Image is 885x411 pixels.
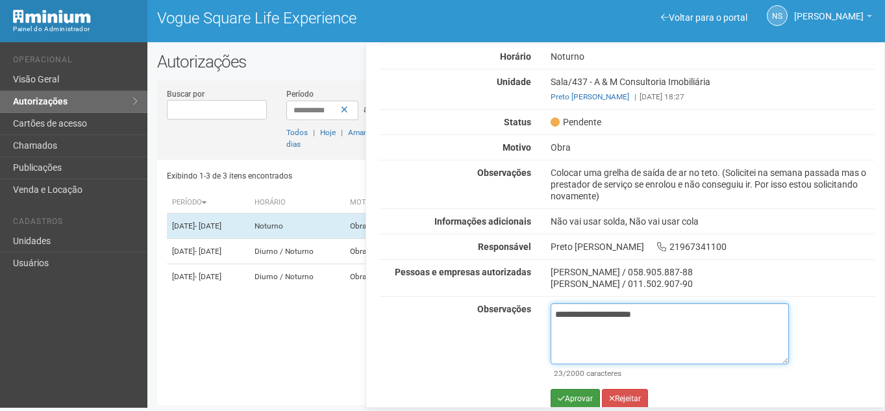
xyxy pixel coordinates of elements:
[541,51,884,62] div: Noturno
[195,221,221,230] span: - [DATE]
[167,88,205,100] label: Buscar por
[195,247,221,256] span: - [DATE]
[13,217,138,230] li: Cadastros
[497,77,531,87] strong: Unidade
[249,264,345,290] td: Diurno / Noturno
[551,92,629,101] a: Preto [PERSON_NAME]
[554,369,563,378] span: 23
[554,367,786,379] div: /2000 caracteres
[434,216,531,227] strong: Informações adicionais
[551,116,601,128] span: Pendente
[195,272,221,281] span: - [DATE]
[286,88,314,100] label: Período
[504,117,531,127] strong: Status
[249,214,345,239] td: Noturno
[313,128,315,137] span: |
[13,55,138,69] li: Operacional
[345,264,397,290] td: Obra
[249,192,345,214] th: Horário
[794,13,872,23] a: [PERSON_NAME]
[541,241,884,253] div: Preto [PERSON_NAME] 21967341100
[661,12,747,23] a: Voltar para o portal
[634,92,636,101] span: |
[320,128,336,137] a: Hoje
[767,5,788,26] a: NS
[395,267,531,277] strong: Pessoas e empresas autorizadas
[348,128,377,137] a: Amanhã
[286,128,308,137] a: Todos
[541,76,884,103] div: Sala/437 - A & M Consultoria Imobiliária
[477,168,531,178] strong: Observações
[500,51,531,62] strong: Horário
[477,304,531,314] strong: Observações
[167,214,249,239] td: [DATE]
[364,104,369,114] span: a
[503,142,531,153] strong: Motivo
[345,239,397,264] td: Obra
[167,239,249,264] td: [DATE]
[167,192,249,214] th: Período
[602,389,648,408] button: Rejeitar
[345,192,397,214] th: Motivo
[541,216,884,227] div: Não vai usar solda, Não vai usar cola
[551,389,600,408] button: Aprovar
[167,264,249,290] td: [DATE]
[341,128,343,137] span: |
[167,166,512,186] div: Exibindo 1-3 de 3 itens encontrados
[541,167,884,202] div: Colocar uma grelha de saída de ar no teto. (Solicitei na semana passada mas o prestador de serviç...
[551,266,875,278] div: [PERSON_NAME] / 058.905.887-88
[551,278,875,290] div: [PERSON_NAME] / 011.502.907-90
[157,52,875,71] h2: Autorizações
[478,242,531,252] strong: Responsável
[345,214,397,239] td: Obra
[249,239,345,264] td: Diurno / Noturno
[13,23,138,35] div: Painel do Administrador
[551,91,875,103] div: [DATE] 18:27
[541,142,884,153] div: Obra
[157,10,506,27] h1: Vogue Square Life Experience
[13,10,91,23] img: Minium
